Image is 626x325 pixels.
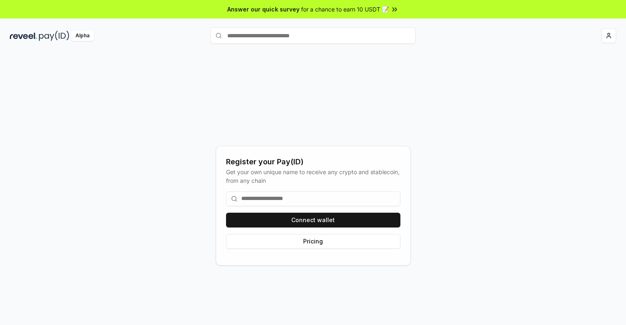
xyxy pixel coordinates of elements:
button: Pricing [226,234,400,249]
span: for a chance to earn 10 USDT 📝 [301,5,389,14]
button: Connect wallet [226,213,400,227]
img: reveel_dark [10,31,37,41]
div: Alpha [71,31,94,41]
span: Answer our quick survey [227,5,299,14]
img: pay_id [39,31,69,41]
div: Get your own unique name to receive any crypto and stablecoin, from any chain [226,168,400,185]
div: Register your Pay(ID) [226,156,400,168]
